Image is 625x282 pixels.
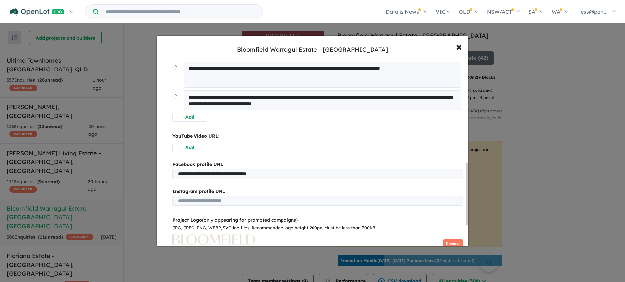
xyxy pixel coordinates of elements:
[172,161,223,167] b: Facebook profile URL
[172,113,207,122] button: Add
[172,132,463,140] p: YouTube Video URL:
[172,188,225,194] b: Instagram profile URL
[172,94,177,99] img: drag.svg
[580,8,608,15] span: jess@pen...
[443,239,463,249] button: Remove
[237,45,388,54] div: Bloomfield Warragul Estate - [GEOGRAPHIC_DATA]
[172,224,463,232] div: JPG, JPEG, PNG, WEBP, SVG log files. Recommended logo height 200px. Must be less than 300KB
[10,8,65,16] img: Openlot PRO Logo White
[172,217,202,223] b: Project Logo
[100,5,262,19] input: Try estate name, suburb, builder or developer
[172,65,177,70] img: drag.svg
[172,143,207,152] button: Add
[456,39,462,53] span: ×
[172,234,255,254] img: Bloomfield%20Warragul%20Estate%20-%20Nilma%20Logo_0.png
[172,216,463,224] div: (only appearing for promoted campaigns)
